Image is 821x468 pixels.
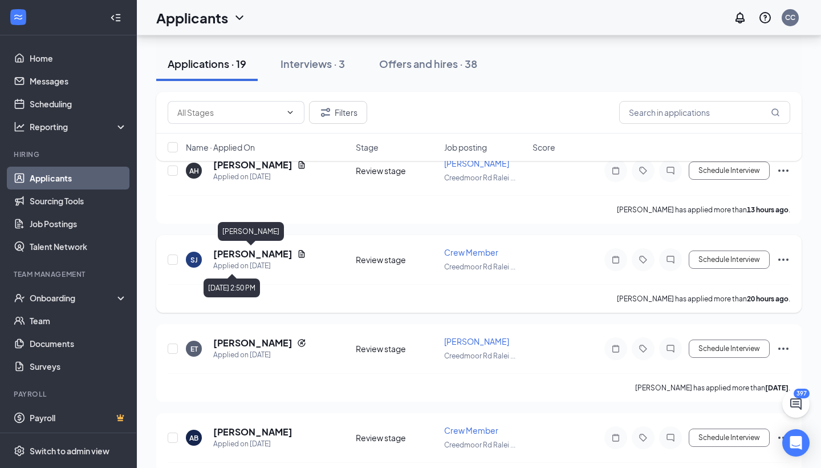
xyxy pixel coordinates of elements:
[309,101,367,124] button: Filter Filters
[186,142,255,153] span: Name · Applied On
[30,445,109,457] div: Switch to admin view
[635,383,790,393] p: [PERSON_NAME] has applied more than .
[758,11,772,25] svg: QuestionInfo
[319,106,332,119] svg: Filter
[636,344,650,353] svg: Tag
[771,108,780,117] svg: MagnifyingGlass
[281,57,345,71] div: Interviews · 3
[190,255,198,265] div: SJ
[794,389,810,398] div: 397
[286,108,295,117] svg: ChevronDown
[14,292,25,304] svg: UserCheck
[619,101,790,124] input: Search in applications
[609,255,623,264] svg: Note
[30,189,127,212] a: Sourcing Tools
[747,294,789,303] b: 20 hours ago
[14,445,25,457] svg: Settings
[664,344,677,353] svg: ChatInactive
[617,294,790,304] p: [PERSON_NAME] has applied more than .
[664,255,677,264] svg: ChatInactive
[177,106,281,119] input: All Stages
[213,248,292,260] h5: [PERSON_NAME]
[110,12,121,23] svg: Collapse
[782,429,810,457] div: Open Intercom Messenger
[747,205,789,214] b: 13 hours ago
[156,8,228,27] h1: Applicants
[213,171,306,183] div: Applied on [DATE]
[356,432,437,443] div: Review stage
[30,121,128,132] div: Reporting
[444,263,515,271] span: Creedmoor Rd Ralei ...
[297,338,306,348] svg: Reapply
[444,142,487,153] span: Job posting
[636,433,650,442] svg: Tag
[444,336,509,346] span: [PERSON_NAME]
[782,390,810,418] button: ChatActive
[30,70,127,92] a: Messages
[13,11,24,23] svg: WorkstreamLogo
[30,212,127,235] a: Job Postings
[218,222,284,241] div: [PERSON_NAME]
[689,251,770,269] button: Schedule Interview
[213,438,292,450] div: Applied on [DATE]
[30,92,127,115] a: Scheduling
[777,342,790,356] svg: Ellipses
[444,352,515,360] span: Creedmoor Rd Ralei ...
[356,254,437,265] div: Review stage
[785,13,795,22] div: CC
[30,47,127,70] a: Home
[204,279,260,297] div: [DATE] 2:50 PM
[30,355,127,378] a: Surveys
[689,429,770,447] button: Schedule Interview
[14,121,25,132] svg: Analysis
[168,57,246,71] div: Applications · 19
[189,433,198,443] div: AB
[609,344,623,353] svg: Note
[444,247,498,257] span: Crew Member
[30,332,127,355] a: Documents
[444,441,515,449] span: Creedmoor Rd Ralei ...
[14,269,125,279] div: Team Management
[777,253,790,267] svg: Ellipses
[30,167,127,189] a: Applicants
[14,150,125,159] div: Hiring
[636,255,650,264] svg: Tag
[30,235,127,258] a: Talent Network
[213,426,292,438] h5: [PERSON_NAME]
[777,431,790,445] svg: Ellipses
[789,397,803,411] svg: ChatActive
[379,57,477,71] div: Offers and hires · 38
[190,344,198,354] div: ET
[664,433,677,442] svg: ChatInactive
[213,349,306,361] div: Applied on [DATE]
[689,340,770,358] button: Schedule Interview
[297,249,306,259] svg: Document
[14,389,125,399] div: Payroll
[30,292,117,304] div: Onboarding
[617,205,790,215] p: [PERSON_NAME] has applied more than .
[765,384,789,392] b: [DATE]
[213,260,306,272] div: Applied on [DATE]
[733,11,747,25] svg: Notifications
[609,433,623,442] svg: Note
[533,142,555,153] span: Score
[213,337,292,349] h5: [PERSON_NAME]
[444,425,498,435] span: Crew Member
[356,343,437,354] div: Review stage
[356,142,379,153] span: Stage
[233,11,246,25] svg: ChevronDown
[30,406,127,429] a: PayrollCrown
[30,309,127,332] a: Team
[444,174,515,182] span: Creedmoor Rd Ralei ...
